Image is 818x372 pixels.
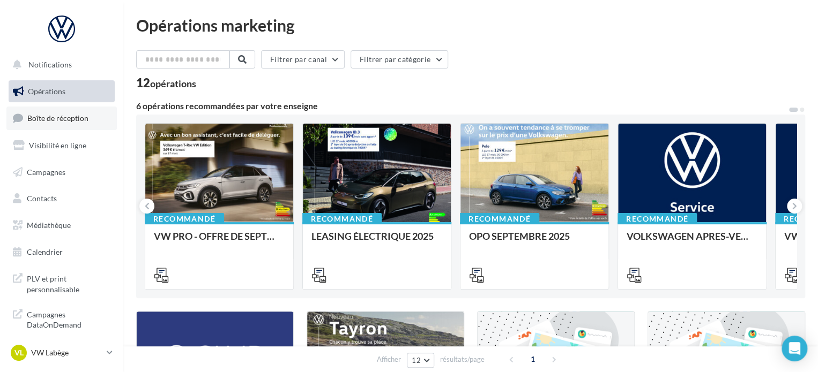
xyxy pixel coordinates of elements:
[29,141,86,150] span: Visibilité en ligne
[14,347,24,358] span: VL
[6,241,117,263] a: Calendrier
[261,50,345,69] button: Filtrer par canal
[28,60,72,69] span: Notifications
[6,303,117,335] a: Campagnes DataOnDemand
[136,102,788,110] div: 6 opérations recommandées par votre enseigne
[27,271,110,294] span: PLV et print personnalisable
[6,134,117,157] a: Visibilité en ligne
[6,80,117,103] a: Opérations
[524,351,541,368] span: 1
[782,336,807,361] div: Open Intercom Messenger
[28,87,65,96] span: Opérations
[377,354,401,365] span: Afficher
[27,194,57,203] span: Contacts
[31,347,102,358] p: VW Labège
[311,231,442,252] div: LEASING ÉLECTRIQUE 2025
[6,54,113,76] button: Notifications
[27,247,63,256] span: Calendrier
[9,343,115,363] a: VL VW Labège
[27,113,88,123] span: Boîte de réception
[27,167,65,176] span: Campagnes
[302,213,382,225] div: Recommandé
[440,354,485,365] span: résultats/page
[6,187,117,210] a: Contacts
[618,213,697,225] div: Recommandé
[154,231,285,252] div: VW PRO - OFFRE DE SEPTEMBRE 25
[412,356,421,365] span: 12
[6,161,117,184] a: Campagnes
[627,231,757,252] div: VOLKSWAGEN APRES-VENTE
[150,79,196,88] div: opérations
[407,353,434,368] button: 12
[27,307,110,330] span: Campagnes DataOnDemand
[460,213,539,225] div: Recommandé
[27,221,71,230] span: Médiathèque
[351,50,448,69] button: Filtrer par catégorie
[145,213,224,225] div: Recommandé
[6,107,117,130] a: Boîte de réception
[469,231,600,252] div: OPO SEPTEMBRE 2025
[136,77,196,89] div: 12
[6,214,117,237] a: Médiathèque
[6,267,117,299] a: PLV et print personnalisable
[136,17,805,33] div: Opérations marketing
